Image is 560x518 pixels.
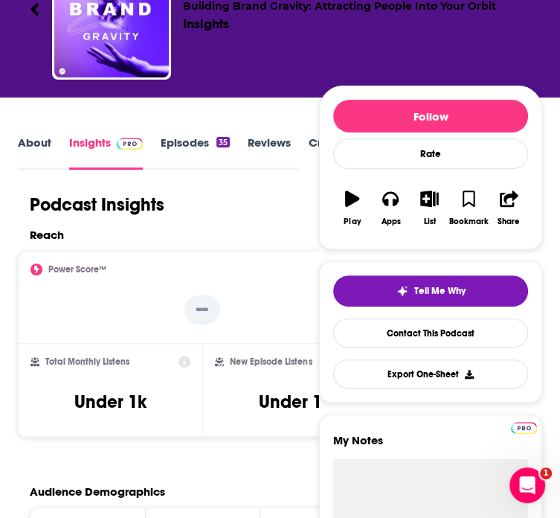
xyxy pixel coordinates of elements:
span: 1 [540,467,552,479]
img: Podchaser Pro [511,422,537,434]
div: Play [344,217,361,226]
div: Bookmark [449,217,489,226]
h2: Total Monthly Listens [45,356,129,367]
h2: New Episode Listens [230,356,312,367]
button: Play [333,181,372,235]
iframe: Intercom live chat [509,467,545,503]
h2: Power Score™ [48,264,106,275]
div: Rate [333,138,528,169]
div: 35 [216,137,230,147]
h3: Under 1k [259,391,331,413]
button: Apps [372,181,411,235]
a: InsightsPodchaser Pro [69,135,143,170]
span: Tell Me Why [414,285,466,297]
h3: Under 1k [74,391,147,413]
a: Contact This Podcast [333,319,528,348]
a: Episodes35 [161,135,230,170]
h2: Audience Demographics [30,485,165,499]
img: tell me why sparkle [396,285,408,297]
a: About [18,135,51,170]
label: My Notes [333,433,528,459]
h2: Reach [30,228,64,242]
button: Share [489,181,528,235]
button: Follow [333,100,528,132]
button: Export One-Sheet [333,359,528,388]
p: -- [184,295,220,324]
button: List [411,181,449,235]
div: List [423,217,435,226]
a: Pro website [511,420,537,434]
img: Podchaser Pro [117,138,143,150]
button: Bookmark [448,181,489,235]
div: Share [498,217,520,226]
a: Reviews [248,135,291,170]
button: tell me why sparkleTell Me Why [333,275,528,307]
div: Insights [183,16,229,32]
h1: Podcast Insights [30,194,164,216]
div: Apps [382,217,401,226]
a: Credits [309,135,347,170]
